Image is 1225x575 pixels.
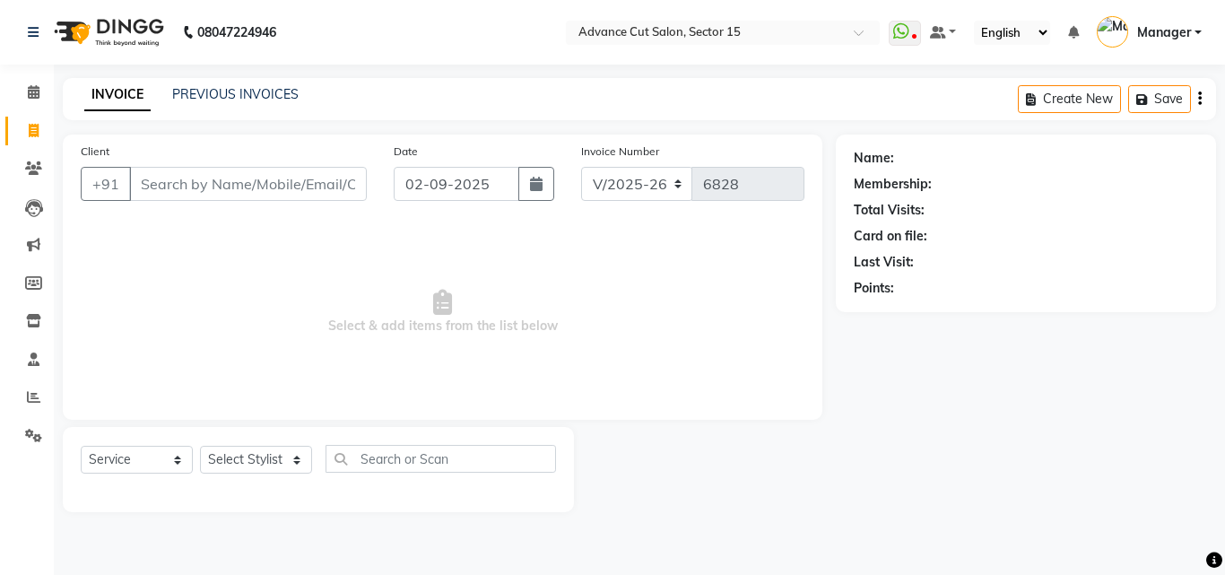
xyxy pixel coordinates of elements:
div: Points: [854,279,894,298]
div: Card on file: [854,227,927,246]
label: Invoice Number [581,144,659,160]
button: Save [1128,85,1191,113]
div: Last Visit: [854,253,914,272]
button: Create New [1018,85,1121,113]
label: Date [394,144,418,160]
input: Search or Scan [326,445,556,473]
a: INVOICE [84,79,151,111]
div: Name: [854,149,894,168]
button: +91 [81,167,131,201]
img: logo [46,7,169,57]
img: Manager [1097,16,1128,48]
label: Client [81,144,109,160]
span: Select & add items from the list below [81,222,804,402]
div: Total Visits: [854,201,925,220]
span: Manager [1137,23,1191,42]
input: Search by Name/Mobile/Email/Code [129,167,367,201]
b: 08047224946 [197,7,276,57]
a: PREVIOUS INVOICES [172,86,299,102]
div: Membership: [854,175,932,194]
